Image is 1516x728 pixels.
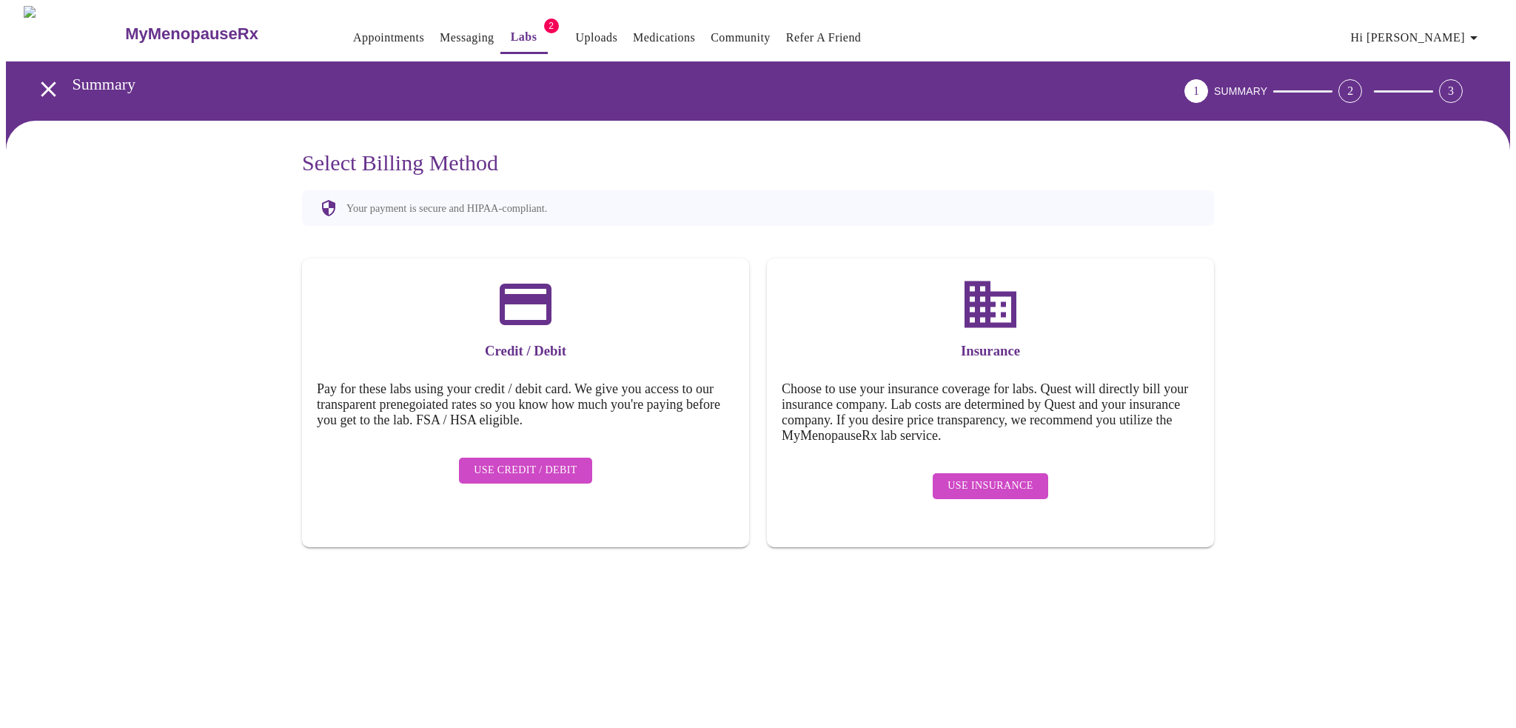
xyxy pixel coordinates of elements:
div: 3 [1439,79,1463,103]
h3: MyMenopauseRx [125,24,258,44]
h3: Summary [73,75,1102,94]
span: SUMMARY [1214,85,1267,97]
span: Hi [PERSON_NAME] [1351,27,1483,48]
a: Uploads [576,27,618,48]
button: Refer a Friend [780,23,868,53]
a: Labs [511,27,537,47]
button: Messaging [434,23,500,53]
h3: Credit / Debit [317,343,734,359]
button: Hi [PERSON_NAME] [1345,23,1489,53]
img: MyMenopauseRx Logo [24,6,124,61]
button: Uploads [570,23,624,53]
button: Appointments [347,23,430,53]
h5: Pay for these labs using your credit / debit card. We give you access to our transparent prenegoi... [317,381,734,428]
a: Refer a Friend [786,27,862,48]
button: Medications [627,23,701,53]
button: Use Insurance [933,473,1047,499]
h3: Insurance [782,343,1199,359]
a: Community [711,27,771,48]
div: 2 [1338,79,1362,103]
button: open drawer [27,67,70,111]
a: Messaging [440,27,494,48]
div: 1 [1184,79,1208,103]
span: Use Insurance [947,477,1033,495]
button: Labs [500,22,548,54]
p: Your payment is secure and HIPAA-compliant. [346,202,547,215]
h3: Select Billing Method [302,150,1214,176]
a: Appointments [353,27,424,48]
button: Community [705,23,777,53]
a: MyMenopauseRx [124,8,318,60]
span: Use Credit / Debit [474,461,577,480]
span: 2 [544,19,559,33]
a: Medications [633,27,695,48]
button: Use Credit / Debit [459,458,592,484]
h5: Choose to use your insurance coverage for labs. Quest will directly bill your insurance company. ... [782,381,1199,444]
